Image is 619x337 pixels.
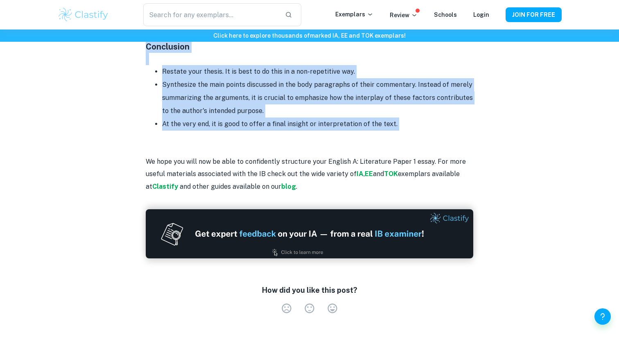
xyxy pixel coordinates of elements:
[434,11,457,18] a: Schools
[506,7,562,22] button: JOIN FOR FREE
[365,170,373,178] a: EE
[152,183,180,190] a: Clastify
[335,10,373,19] p: Exemplars
[281,183,296,190] a: blog
[262,285,357,296] h6: How did you like this post?
[162,118,473,131] li: At the very end, it is good to offer a final insight or interpretation of the text.
[146,156,473,193] p: We hope you will now be able to confidently structure your English A: Literature Paper 1 essay. F...
[594,308,611,325] button: Help and Feedback
[143,3,278,26] input: Search for any exemplars...
[152,183,178,190] strong: Clastify
[473,11,489,18] a: Login
[357,170,364,178] a: IA
[57,7,109,23] img: Clastify logo
[146,209,473,258] img: Ad
[162,78,473,118] li: Synthesize the main points discussed in the body paragraphs of their commentary. Instead of merel...
[384,170,398,178] a: TOK
[162,65,473,78] li: Restate your thesis. It is best to do this in a non-repetitive way.
[390,11,418,20] p: Review
[2,31,617,40] h6: Click here to explore thousands of marked IA, EE and TOK exemplars !
[146,41,473,53] h4: Conclusion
